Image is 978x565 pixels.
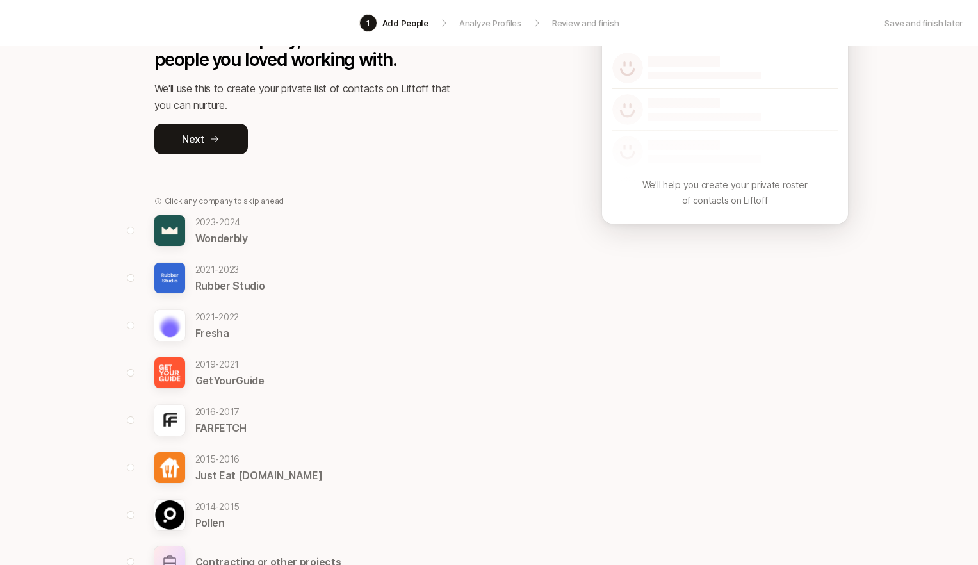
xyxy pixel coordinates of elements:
[459,17,521,29] p: Analyze Profiles
[552,17,619,29] p: Review and finish
[154,124,248,154] button: Next
[195,452,323,467] p: 2015 - 2016
[195,357,265,372] p: 2019 - 2021
[154,405,185,436] img: e9b3f640_3898_49f9_8c58_c43340cfb22f.jpg
[612,53,643,83] img: default-avatar.svg
[195,309,240,325] p: 2021 - 2022
[195,325,240,341] p: Fresha
[154,452,185,483] img: 75874855_f850_455b_bc2d_80a8bf892294.jpg
[195,420,247,436] p: FARFETCH
[195,262,265,277] p: 2021 - 2023
[195,499,240,514] p: 2014 - 2015
[154,310,185,341] img: 146ad015_5d86_43f1_9223_989b9c8d8226.jpg
[366,17,370,29] p: 1
[154,263,185,293] img: 10bc8f85_e88a_4a1f_a1de_043f716115bf.jpg
[195,230,248,247] p: Wonderbly
[154,215,185,246] img: a7f3ff2a_023e_489f_a308_2be2b073588e.jpg
[382,17,428,29] p: Add People
[642,177,808,208] p: We’ll help you create your private roster of contacts on Liftoff
[195,215,248,230] p: 2023 - 2024
[154,357,185,388] img: 124c5a5a_4fc3_414c_87d5_dc8dad385893.jpg
[195,277,265,294] p: Rubber Studio
[154,500,185,530] img: f8c3fee4_2ad3_46f0_8fc5_68d43a33be02.jpg
[195,514,240,531] p: Pollen
[195,372,265,389] p: GetYourGuide
[195,404,247,420] p: 2016 - 2017
[884,17,963,29] a: Save and finish later
[182,131,204,147] p: Next
[154,29,430,70] p: For each company, tell us the people you loved working with.
[154,80,462,113] p: We'll use this to create your private list of contacts on Liftoff that you can nurture.
[165,195,284,207] p: Click any company to skip ahead
[195,467,323,484] p: Just Eat [DOMAIN_NAME]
